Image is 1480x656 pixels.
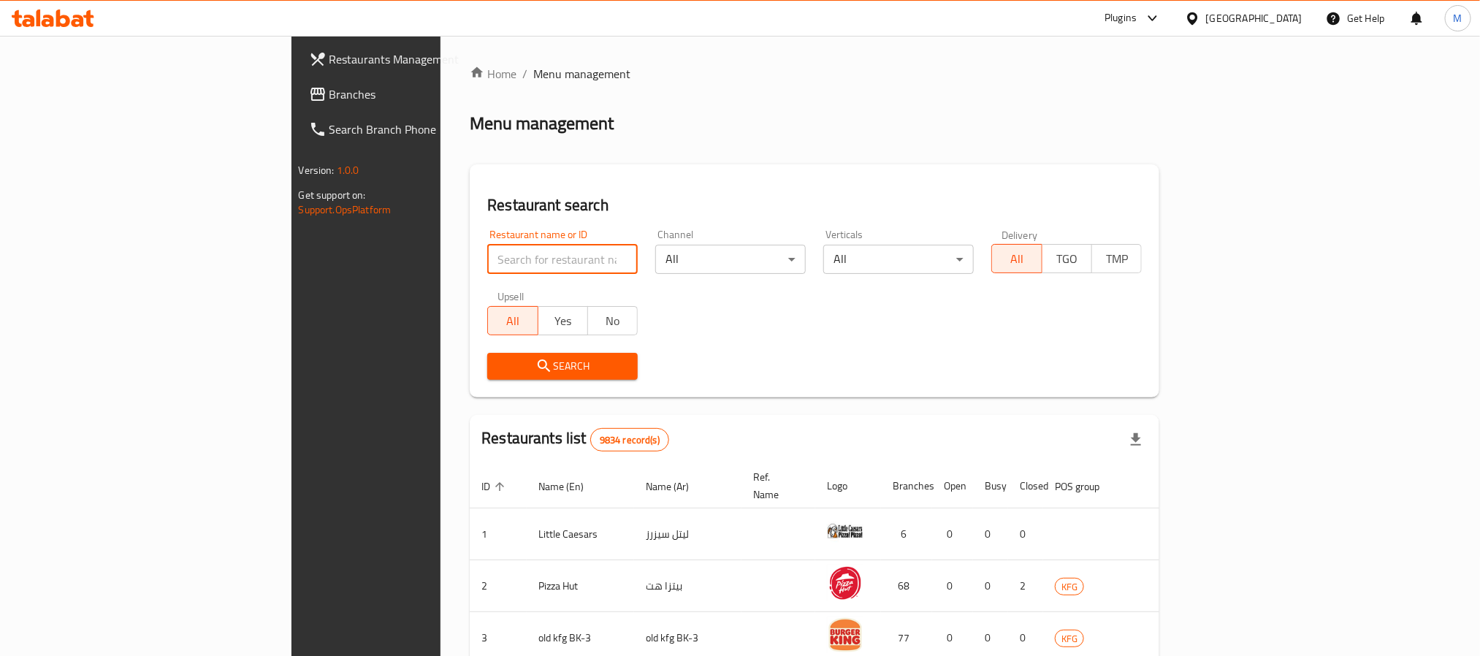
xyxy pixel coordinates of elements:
span: Menu management [533,65,630,83]
td: 0 [932,560,973,612]
a: Restaurants Management [297,42,538,77]
button: TMP [1091,244,1142,273]
div: [GEOGRAPHIC_DATA] [1206,10,1302,26]
th: Busy [973,464,1008,508]
span: All [494,310,532,332]
h2: Menu management [470,112,614,135]
span: KFG [1056,579,1083,595]
div: All [823,245,974,274]
td: 0 [973,508,1008,560]
th: Open [932,464,973,508]
label: Upsell [497,291,525,302]
span: POS group [1055,478,1118,495]
span: 1.0.0 [337,161,359,180]
td: ليتل سيزرز [634,508,741,560]
td: 6 [881,508,932,560]
span: Branches [329,85,527,103]
span: Ref. Name [753,468,798,503]
span: Restaurants Management [329,50,527,68]
td: بيتزا هت [634,560,741,612]
span: Version: [299,161,335,180]
button: All [991,244,1042,273]
button: No [587,306,638,335]
button: All [487,306,538,335]
td: 0 [973,560,1008,612]
th: Logo [815,464,881,508]
a: Support.OpsPlatform [299,200,392,219]
div: Total records count [590,428,669,451]
div: All [655,245,806,274]
span: 9834 record(s) [591,433,668,447]
h2: Restaurants list [481,427,669,451]
span: Search [499,357,626,375]
img: old kfg BK-3 [827,617,863,653]
button: TGO [1042,244,1092,273]
span: No [594,310,632,332]
span: KFG [1056,630,1083,647]
span: TGO [1048,248,1086,270]
label: Delivery [1002,229,1038,240]
td: Pizza Hut [527,560,634,612]
span: Name (En) [538,478,603,495]
td: 0 [1008,508,1043,560]
span: ID [481,478,509,495]
img: Pizza Hut [827,565,863,601]
nav: breadcrumb [470,65,1159,83]
span: Search Branch Phone [329,121,527,138]
td: 68 [881,560,932,612]
span: Get support on: [299,186,366,205]
th: Branches [881,464,932,508]
div: Plugins [1105,9,1137,27]
h2: Restaurant search [487,194,1142,216]
a: Branches [297,77,538,112]
td: 2 [1008,560,1043,612]
span: Name (Ar) [646,478,708,495]
div: Export file [1118,422,1153,457]
input: Search for restaurant name or ID.. [487,245,638,274]
th: Closed [1008,464,1043,508]
span: All [998,248,1036,270]
td: Little Caesars [527,508,634,560]
button: Yes [538,306,588,335]
span: M [1454,10,1462,26]
span: Yes [544,310,582,332]
button: Search [487,353,638,380]
img: Little Caesars [827,513,863,549]
a: Search Branch Phone [297,112,538,147]
span: TMP [1098,248,1136,270]
td: 0 [932,508,973,560]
